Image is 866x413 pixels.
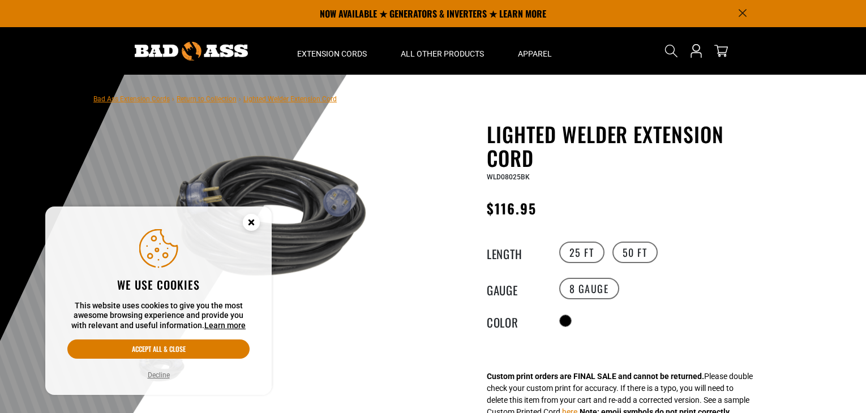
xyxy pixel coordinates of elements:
button: Decline [144,369,173,381]
button: Accept all & close [67,339,250,359]
a: Return to Collection [177,95,237,103]
summary: Search [662,42,680,60]
span: All Other Products [401,49,484,59]
label: 8 Gauge [559,278,619,299]
label: 50 FT [612,242,658,263]
span: Apparel [518,49,552,59]
img: black [127,124,400,306]
span: $116.95 [487,198,537,218]
img: Bad Ass Extension Cords [135,42,248,61]
legend: Gauge [487,281,543,296]
aside: Cookie Consent [45,206,272,395]
nav: breadcrumbs [93,92,337,105]
span: Extension Cords [297,49,367,59]
a: Bad Ass Extension Cords [93,95,170,103]
span: › [172,95,174,103]
span: › [239,95,241,103]
legend: Color [487,313,543,328]
h1: Lighted Welder Extension Cord [487,122,764,170]
span: WLD08025BK [487,173,530,181]
summary: All Other Products [384,27,501,75]
p: This website uses cookies to give you the most awesome browsing experience and provide you with r... [67,301,250,331]
strong: Custom print orders are FINAL SALE and cannot be returned. [487,372,704,381]
legend: Length [487,245,543,260]
summary: Extension Cords [280,27,384,75]
summary: Apparel [501,27,569,75]
h2: We use cookies [67,277,250,292]
a: Learn more [204,321,246,330]
label: 25 FT [559,242,605,263]
span: Lighted Welder Extension Cord [243,95,337,103]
